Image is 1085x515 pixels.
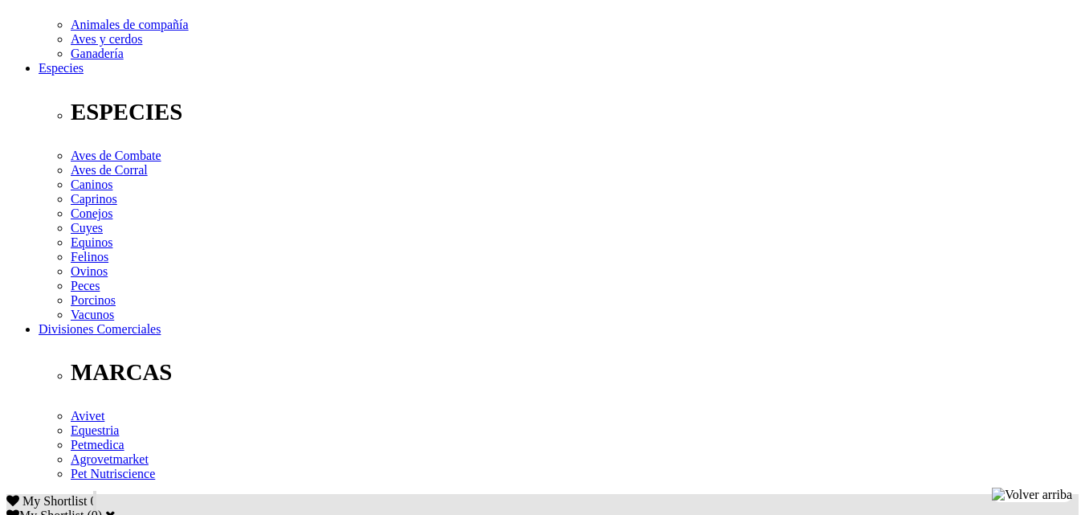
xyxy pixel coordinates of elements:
[71,32,142,46] a: Aves y cerdos
[71,250,108,264] a: Felinos
[71,163,148,177] a: Aves de Corral
[39,322,161,336] a: Divisiones Comerciales
[71,264,108,278] a: Ovinos
[71,423,119,437] a: Equestria
[71,221,103,235] a: Cuyes
[39,61,84,75] a: Especies
[71,149,161,162] a: Aves de Combate
[22,494,87,508] span: My Shortlist
[71,279,100,292] a: Peces
[71,178,112,191] a: Caninos
[90,494,96,508] span: 0
[992,488,1072,502] img: Volver arriba
[71,18,189,31] a: Animales de compañía
[71,192,117,206] a: Caprinos
[71,293,116,307] a: Porcinos
[71,467,155,480] a: Pet Nutriscience
[71,452,149,466] a: Agrovetmarket
[71,308,114,321] a: Vacunos
[71,99,1079,125] p: ESPECIES
[71,359,1079,386] p: MARCAS
[71,47,124,60] a: Ganadería
[71,206,112,220] a: Conejos
[71,409,104,423] a: Avivet
[71,438,124,452] a: Petmedica
[71,235,112,249] a: Equinos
